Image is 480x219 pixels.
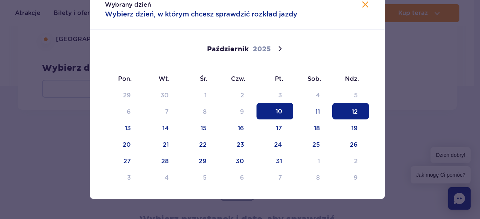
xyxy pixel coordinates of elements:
[143,152,180,169] span: Październik 28, 2025
[256,136,293,152] span: Październik 24, 2025
[332,86,369,103] span: Październik 5, 2025
[294,86,331,103] span: Październik 4, 2025
[294,119,331,136] span: Październik 18, 2025
[294,75,332,83] span: Sob.
[105,169,142,185] span: Listopad 3, 2025
[219,136,255,152] span: Październik 23, 2025
[219,152,255,169] span: Październik 30, 2025
[332,103,369,119] span: Październik 12, 2025
[256,119,293,136] span: Październik 17, 2025
[105,75,143,83] span: Pon.
[207,45,249,54] span: Październik
[256,103,293,119] span: Październik 10, 2025
[181,136,218,152] span: Październik 22, 2025
[219,86,255,103] span: Październik 2, 2025
[143,119,180,136] span: Październik 14, 2025
[143,103,180,119] span: Październik 7, 2025
[181,119,218,136] span: Październik 15, 2025
[332,152,369,169] span: Listopad 2, 2025
[143,169,180,185] span: Listopad 4, 2025
[294,136,331,152] span: Październik 25, 2025
[332,169,369,185] span: Listopad 9, 2025
[105,103,142,119] span: Październik 6, 2025
[256,152,293,169] span: Październik 31, 2025
[105,9,297,19] span: Wybierz dzień, w którym chcesz sprawdzić rozkład jazdy
[105,136,142,152] span: Październik 20, 2025
[105,86,142,103] span: Wrzesień 29, 2025
[332,75,370,83] span: Ndz.
[219,169,255,185] span: Listopad 6, 2025
[181,103,218,119] span: Październik 8, 2025
[256,75,294,83] span: Pt.
[294,169,331,185] span: Listopad 8, 2025
[218,75,256,83] span: Czw.
[219,103,255,119] span: Październik 9, 2025
[181,86,218,103] span: Październik 1, 2025
[181,152,218,169] span: Październik 29, 2025
[142,75,180,83] span: Wt.
[294,152,331,169] span: Listopad 1, 2025
[256,169,293,185] span: Listopad 7, 2025
[294,103,331,119] span: Październik 11, 2025
[105,1,151,8] span: Wybrany dzień
[180,75,218,83] span: Śr.
[181,169,218,185] span: Listopad 5, 2025
[143,136,180,152] span: Październik 21, 2025
[256,86,293,103] span: Październik 3, 2025
[143,86,180,103] span: Wrzesień 30, 2025
[219,119,255,136] span: Październik 16, 2025
[332,119,369,136] span: Październik 19, 2025
[332,136,369,152] span: Październik 26, 2025
[105,119,142,136] span: Październik 13, 2025
[105,152,142,169] span: Październik 27, 2025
